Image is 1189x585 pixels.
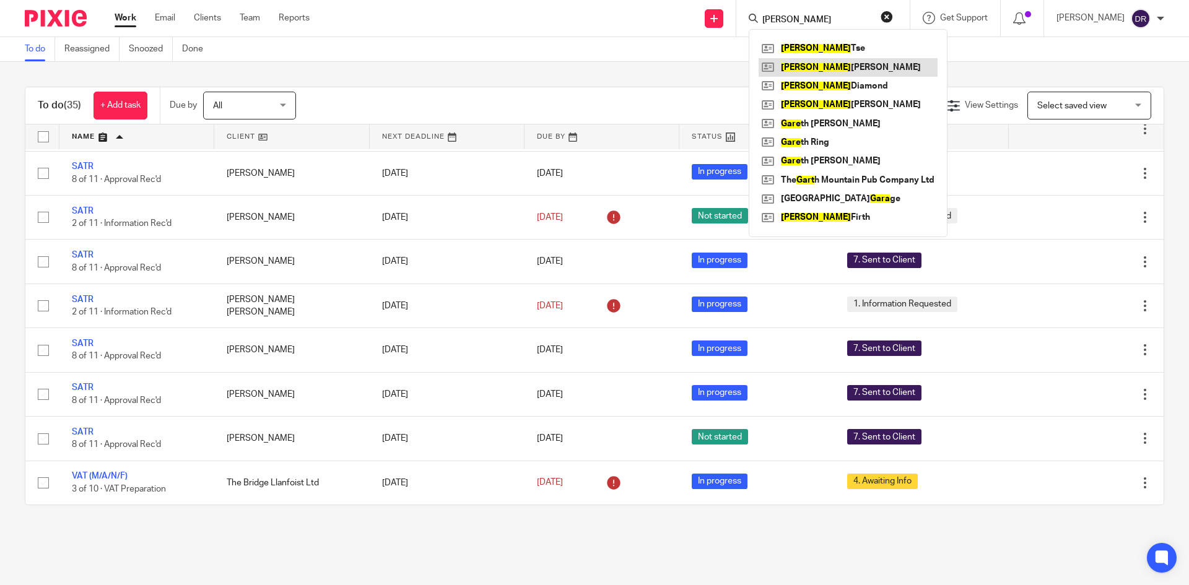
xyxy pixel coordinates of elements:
[72,485,166,493] span: 3 of 10 · VAT Preparation
[537,434,563,443] span: [DATE]
[370,372,525,416] td: [DATE]
[72,352,161,361] span: 8 of 11 · Approval Rec'd
[72,472,128,480] a: VAT (M/A/N/F)
[214,284,369,327] td: [PERSON_NAME] [PERSON_NAME]
[847,253,921,268] span: 7. Sent to Client
[72,162,94,171] a: SATR
[370,328,525,372] td: [DATE]
[72,251,94,259] a: SATR
[170,99,197,111] p: Due by
[214,417,369,461] td: [PERSON_NAME]
[847,429,921,444] span: 7. Sent to Client
[692,253,747,268] span: In progress
[214,328,369,372] td: [PERSON_NAME]
[1056,12,1125,24] p: [PERSON_NAME]
[537,345,563,354] span: [DATE]
[72,295,94,304] a: SATR
[94,92,147,119] a: + Add task
[72,383,94,392] a: SATR
[72,207,94,215] a: SATR
[155,12,175,24] a: Email
[72,339,94,348] a: SATR
[537,390,563,399] span: [DATE]
[847,340,921,356] span: 7. Sent to Client
[72,396,161,405] span: 8 of 11 · Approval Rec'd
[847,474,918,489] span: 4. Awaiting Info
[72,440,161,449] span: 8 of 11 · Approval Rec'd
[72,264,161,272] span: 8 of 11 · Approval Rec'd
[370,151,525,195] td: [DATE]
[72,219,172,228] span: 2 of 11 · Information Rec'd
[537,169,563,178] span: [DATE]
[1037,102,1107,110] span: Select saved view
[214,151,369,195] td: [PERSON_NAME]
[370,461,525,505] td: [DATE]
[72,428,94,436] a: SATR
[370,240,525,284] td: [DATE]
[537,479,563,487] span: [DATE]
[370,417,525,461] td: [DATE]
[240,12,260,24] a: Team
[214,196,369,240] td: [PERSON_NAME]
[692,297,747,312] span: In progress
[692,340,747,356] span: In progress
[761,15,873,26] input: Search
[64,37,120,61] a: Reassigned
[64,100,81,110] span: (35)
[194,12,221,24] a: Clients
[214,240,369,284] td: [PERSON_NAME]
[692,385,747,401] span: In progress
[965,101,1018,110] span: View Settings
[115,12,136,24] a: Work
[847,297,957,312] span: 1. Information Requested
[370,284,525,327] td: [DATE]
[692,208,748,223] span: Not started
[1131,9,1151,28] img: svg%3E
[25,10,87,27] img: Pixie
[129,37,173,61] a: Snoozed
[370,196,525,240] td: [DATE]
[214,372,369,416] td: [PERSON_NAME]
[692,474,747,489] span: In progress
[214,461,369,505] td: The Bridge Llanfoist Ltd
[881,11,893,23] button: Clear
[25,37,55,61] a: To do
[940,14,988,22] span: Get Support
[279,12,310,24] a: Reports
[213,102,222,110] span: All
[692,164,747,180] span: In progress
[692,429,748,444] span: Not started
[537,213,563,222] span: [DATE]
[38,99,81,112] h1: To do
[537,301,563,310] span: [DATE]
[72,308,172,316] span: 2 of 11 · Information Rec'd
[182,37,212,61] a: Done
[72,175,161,184] span: 8 of 11 · Approval Rec'd
[847,385,921,401] span: 7. Sent to Client
[537,258,563,266] span: [DATE]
